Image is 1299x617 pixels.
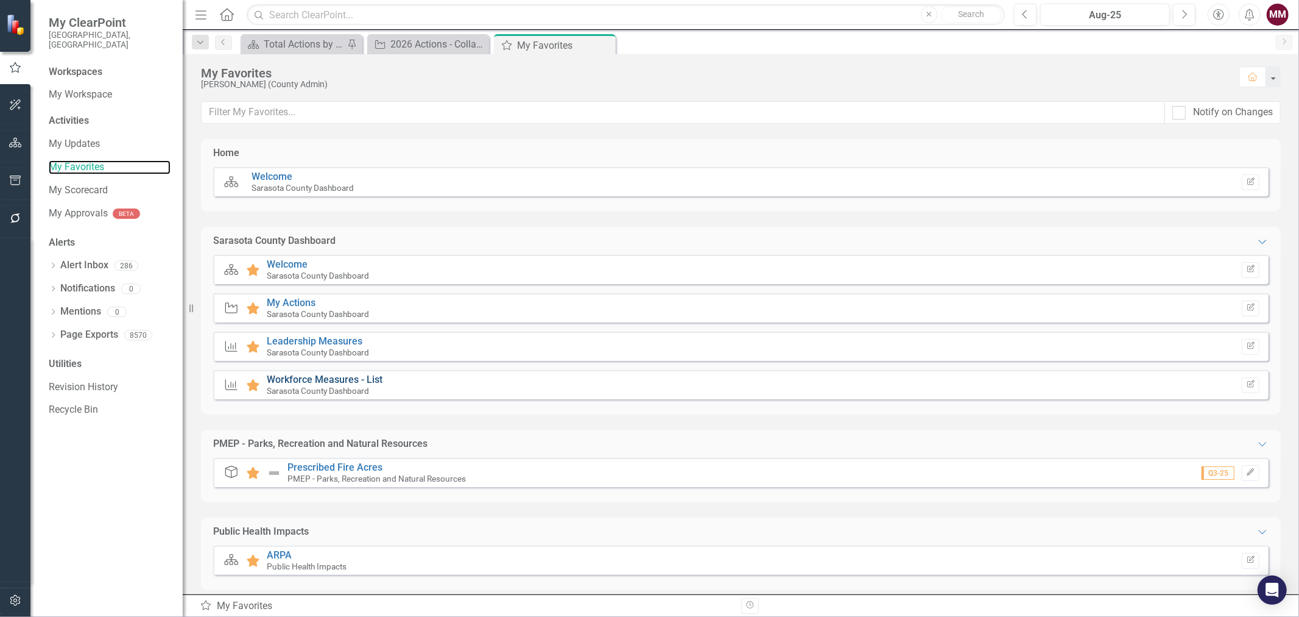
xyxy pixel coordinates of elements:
[267,466,281,480] img: Not Defined
[247,4,1005,26] input: Search ClearPoint...
[267,348,369,357] small: Sarasota County Dashboard
[113,209,140,219] div: BETA
[213,525,309,539] div: Public Health Impacts
[1242,174,1259,190] button: Set Home Page
[1202,466,1234,480] span: Q3-25
[1040,4,1170,26] button: Aug-25
[200,599,732,613] div: My Favorites
[49,65,102,79] div: Workspaces
[267,259,308,270] a: Welcome
[267,271,369,280] small: Sarasota County Dashboard
[201,101,1165,124] input: Filter My Favorites...
[1267,4,1289,26] button: MM
[201,80,1227,89] div: [PERSON_NAME] (County Admin)
[958,9,984,19] span: Search
[60,282,115,296] a: Notifications
[49,184,171,198] a: My Scorecard
[252,171,292,182] a: Welcome
[287,462,382,473] a: Prescribed Fire Acres
[244,37,344,52] a: Total Actions by Type
[1044,8,1166,23] div: Aug-25
[49,207,108,221] a: My Approvals
[49,15,171,30] span: My ClearPoint
[114,260,138,271] div: 286
[267,374,382,385] a: Workforce Measures - List
[49,357,171,371] div: Utilities
[267,297,315,308] a: My Actions
[49,236,171,250] div: Alerts
[287,474,466,483] small: PMEP - Parks, Recreation and Natural Resources
[60,328,118,342] a: Page Exports
[252,183,354,193] small: Sarasota County Dashboard
[49,88,171,102] a: My Workspace
[1193,105,1273,119] div: Notify on Changes
[49,137,171,151] a: My Updates
[370,37,486,52] a: 2026 Actions - Collaborators and Owners Stormwater
[390,37,486,52] div: 2026 Actions - Collaborators and Owners Stormwater
[213,146,239,160] div: Home
[267,549,292,561] a: ARPA
[1258,576,1287,605] div: Open Intercom Messenger
[49,403,171,417] a: Recycle Bin
[213,234,336,248] div: Sarasota County Dashboard
[267,309,369,319] small: Sarasota County Dashboard
[60,259,108,273] a: Alert Inbox
[49,380,171,394] a: Revision History
[49,114,171,128] div: Activities
[201,66,1227,80] div: My Favorites
[49,30,171,50] small: [GEOGRAPHIC_DATA], [GEOGRAPHIC_DATA]
[124,330,152,340] div: 8570
[517,38,613,53] div: My Favorites
[121,284,141,294] div: 0
[267,562,347,571] small: Public Health Impacts
[267,335,362,347] a: Leadership Measures
[107,307,127,317] div: 0
[213,437,428,451] div: PMEP - Parks, Recreation and Natural Resources
[941,6,1002,23] button: Search
[264,37,344,52] div: Total Actions by Type
[267,386,369,396] small: Sarasota County Dashboard
[49,160,171,174] a: My Favorites
[60,305,101,319] a: Mentions
[6,14,27,35] img: ClearPoint Strategy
